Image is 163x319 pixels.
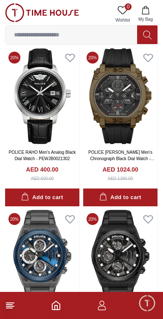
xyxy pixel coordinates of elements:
[83,210,157,305] img: POLICE AIRFLOW Men's Multifunction Grey Dial Watch - PEWGK2239106
[112,3,133,25] a: 0Wishlist
[87,213,98,225] span: 20 %
[31,175,54,182] div: AED 500.00
[8,213,20,225] span: 20 %
[5,210,79,305] img: POLICE AIRFLOW Men's Multifunction Blue Dial Watch - PEWGK2239107
[125,3,132,10] span: 0
[5,189,79,207] button: Add to cart
[133,3,158,25] button: My Bag
[135,16,156,22] span: My Bag
[8,150,76,161] a: POLICE RAHO Men's Analog Black Dial Watch - PEWJB0021302
[112,17,133,23] span: Wishlist
[108,175,133,182] div: AED 1280.00
[102,165,138,174] h4: AED 1024.00
[21,193,63,202] div: Add to cart
[83,189,157,207] button: Add to cart
[26,165,58,174] h4: AED 400.00
[5,48,79,144] img: POLICE RAHO Men's Analog Black Dial Watch - PEWJB0021302
[83,48,157,144] img: POLICE NORWOOD Men's Chronograph Black Dial Watch - PEWGQ0040003
[51,300,61,311] a: Home
[87,52,98,64] span: 20 %
[8,52,20,64] span: 20 %
[138,294,157,313] div: Chat Widget
[5,3,79,22] img: ...
[88,150,155,167] a: POLICE [PERSON_NAME] Men's Chronograph Black Dial Watch - PEWGQ0040003
[99,193,141,202] div: Add to cart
